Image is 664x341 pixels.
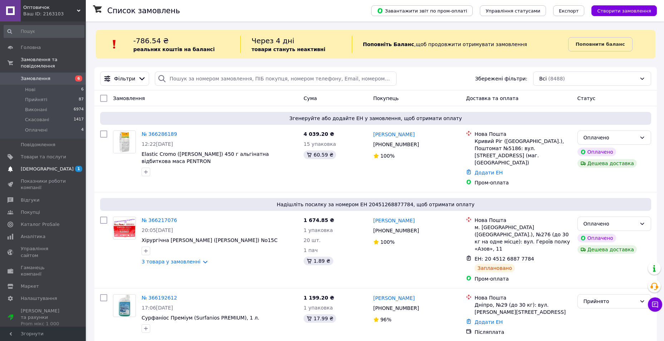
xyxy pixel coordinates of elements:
span: Оплачені [25,127,48,133]
a: Хірургічна [PERSON_NAME] ([PERSON_NAME]) No15C [142,237,277,243]
div: Пром-оплата [474,275,571,282]
div: 60.59 ₴ [304,150,336,159]
span: Замовлення [21,75,50,82]
div: , щоб продовжити отримувати замовлення [352,36,568,53]
span: Налаштування [21,295,57,302]
div: Післяплата [474,328,571,336]
span: Відгуки [21,197,39,203]
span: Нові [25,87,35,93]
a: Поповнити баланс [568,37,633,51]
div: [PHONE_NUMBER] [372,226,420,236]
div: 17.99 ₴ [304,314,336,323]
button: Експорт [553,5,585,16]
span: Через 4 дні [251,36,294,45]
span: 1 упаковка [304,227,333,233]
a: 3 товара у замовленні [142,259,201,265]
span: (8488) [548,76,565,81]
b: Поповнити баланс [576,41,625,47]
div: 1.89 ₴ [304,257,333,265]
a: Фото товару [113,217,136,239]
a: Фото товару [113,294,136,317]
a: Додати ЕН [474,170,503,176]
img: :exclamation: [109,39,120,50]
span: Фільтри [114,75,135,82]
span: Гаманець компанії [21,265,66,277]
a: Створити замовлення [584,8,657,13]
span: [DEMOGRAPHIC_DATA] [21,166,74,172]
span: 4 [81,127,84,133]
b: Поповніть Баланс [363,41,414,47]
span: Замовлення [113,95,145,101]
button: Створити замовлення [591,5,657,16]
span: Каталог ProSale [21,221,59,228]
span: 20 шт. [304,237,321,243]
span: 96% [380,317,392,322]
div: Дніпро, №29 (до 30 кг): вул. [PERSON_NAME][STREET_ADDRESS] [474,301,571,316]
b: товари стануть неактивні [251,46,325,52]
span: Скасовані [25,117,49,123]
a: [PERSON_NAME] [373,131,415,138]
input: Пошук [4,25,84,38]
div: Дешева доставка [577,245,637,254]
span: -786.54 ₴ [133,36,169,45]
button: Завантажити звіт по пром-оплаті [371,5,473,16]
span: Збережені фільтри: [475,75,527,82]
div: [PHONE_NUMBER] [372,139,420,149]
span: 1 199.20 ₴ [304,295,334,301]
span: [PERSON_NAME] та рахунки [21,308,66,327]
div: Пром-оплата [474,179,571,186]
span: Статус [577,95,596,101]
span: 100% [380,239,395,245]
span: Аналітика [21,233,45,240]
img: Фото товару [118,295,131,317]
span: 4 039.20 ₴ [304,131,334,137]
a: № 366192612 [142,295,177,301]
span: 100% [380,153,395,159]
span: ЕН: 20 4512 6887 7784 [474,256,534,262]
span: Покупець [373,95,399,101]
span: 1 674.85 ₴ [304,217,334,223]
a: Сурфаніос Преміум (Surfanios PREMIUM), 1 л. [142,315,259,321]
a: [PERSON_NAME] [373,295,415,302]
a: [PERSON_NAME] [373,217,415,224]
a: Додати ЕН [474,319,503,325]
h1: Список замовлень [107,6,180,15]
div: Оплачено [584,134,636,142]
div: Дешева доставка [577,159,637,168]
a: Elastic Cromo ([PERSON_NAME]) 450 г альгінатна відбиткова маса PENTRON [142,151,269,164]
img: Фото товару [113,218,136,238]
span: Товари та послуги [21,154,66,160]
span: Надішліть посилку за номером ЕН 20451268877784, щоб отримати оплату [103,201,648,208]
span: Повідомлення [21,142,55,148]
div: Заплановано [474,264,515,272]
div: Кривий Ріг ([GEOGRAPHIC_DATA].), Поштомат №5186: вул. [STREET_ADDRESS] (маг. [GEOGRAPHIC_DATA]) [474,138,571,166]
span: Виконані [25,107,47,113]
div: Оплачено [584,220,636,228]
span: 1417 [74,117,84,123]
span: Замовлення та повідомлення [21,56,86,69]
div: Оплачено [577,234,616,242]
span: Покупці [21,209,40,216]
img: Фото товару [113,131,136,153]
span: 6974 [74,107,84,113]
button: Управління статусами [480,5,546,16]
span: Cума [304,95,317,101]
span: Всі [539,75,547,82]
span: 15 упаковка [304,141,336,147]
span: Головна [21,44,41,51]
span: Доставка та оплата [466,95,518,101]
button: Чат з покупцем [648,297,662,312]
span: Згенеруйте або додайте ЕН у замовлення, щоб отримати оплату [103,115,648,122]
div: [PHONE_NUMBER] [372,303,420,313]
span: 6 [75,75,82,81]
span: Створити замовлення [597,8,651,14]
span: 12:22[DATE] [142,141,173,147]
span: Завантажити звіт по пром-оплаті [377,8,467,14]
span: Управління статусами [486,8,540,14]
a: № 366217076 [142,217,177,223]
span: Управління сайтом [21,246,66,258]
